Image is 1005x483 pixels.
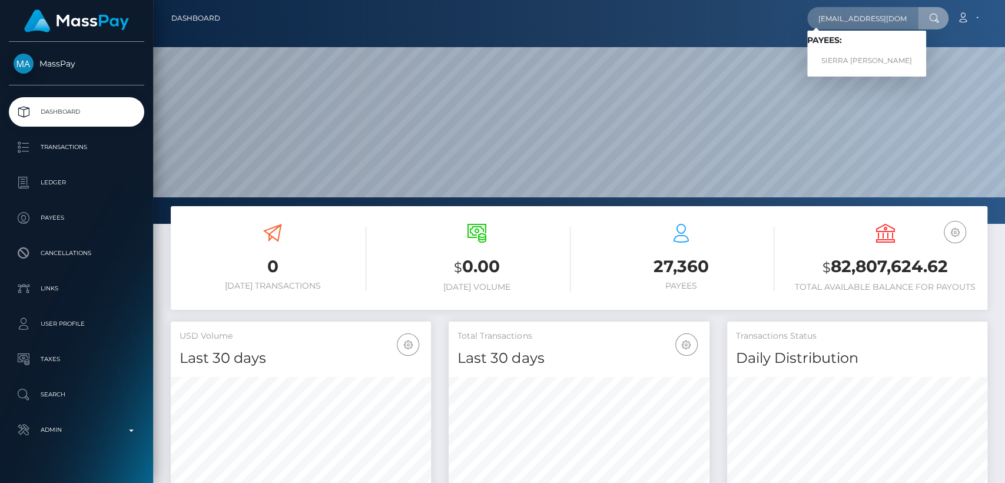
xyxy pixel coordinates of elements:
[14,350,140,368] p: Taxes
[792,282,979,292] h6: Total Available Balance for Payouts
[807,50,926,72] a: SIERRA [PERSON_NAME]
[9,168,144,197] a: Ledger
[736,330,979,342] h5: Transactions Status
[384,255,571,279] h3: 0.00
[180,255,366,278] h3: 0
[454,259,462,276] small: $
[180,348,422,369] h4: Last 30 days
[457,330,700,342] h5: Total Transactions
[9,239,144,268] a: Cancellations
[9,309,144,339] a: User Profile
[807,7,918,29] input: Search...
[14,209,140,227] p: Payees
[9,58,144,69] span: MassPay
[14,54,34,74] img: MassPay
[588,255,775,278] h3: 27,360
[14,421,140,439] p: Admin
[24,9,129,32] img: MassPay Logo
[9,274,144,303] a: Links
[14,315,140,333] p: User Profile
[14,386,140,403] p: Search
[180,330,422,342] h5: USD Volume
[9,345,144,374] a: Taxes
[384,282,571,292] h6: [DATE] Volume
[171,6,220,31] a: Dashboard
[14,244,140,262] p: Cancellations
[14,280,140,297] p: Links
[792,255,979,279] h3: 82,807,624.62
[9,203,144,233] a: Payees
[807,35,926,45] h6: Payees:
[457,348,700,369] h4: Last 30 days
[736,348,979,369] h4: Daily Distribution
[14,138,140,156] p: Transactions
[180,281,366,291] h6: [DATE] Transactions
[588,281,775,291] h6: Payees
[9,380,144,409] a: Search
[14,174,140,191] p: Ledger
[9,415,144,445] a: Admin
[14,103,140,121] p: Dashboard
[822,259,831,276] small: $
[9,133,144,162] a: Transactions
[9,97,144,127] a: Dashboard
